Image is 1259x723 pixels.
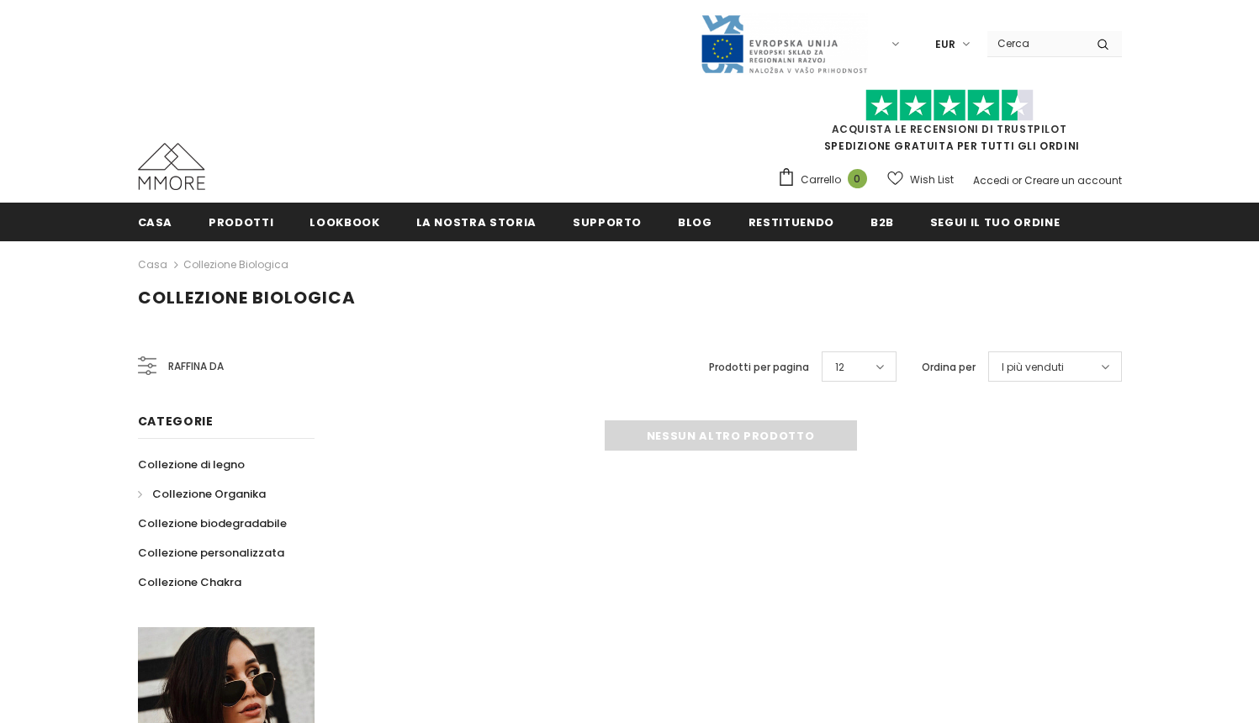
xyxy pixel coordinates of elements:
[309,214,379,230] span: Lookbook
[138,214,173,230] span: Casa
[138,509,287,538] a: Collezione biodegradabile
[138,545,284,561] span: Collezione personalizzata
[416,203,537,240] a: La nostra storia
[138,574,241,590] span: Collezione Chakra
[848,169,867,188] span: 0
[152,486,266,502] span: Collezione Organika
[922,359,976,376] label: Ordina per
[138,255,167,275] a: Casa
[832,122,1067,136] a: Acquista le recensioni di TrustPilot
[183,257,288,272] a: Collezione biologica
[887,165,954,194] a: Wish List
[138,203,173,240] a: Casa
[573,214,642,230] span: supporto
[138,143,205,190] img: Casi MMORE
[910,172,954,188] span: Wish List
[1002,359,1064,376] span: I più venduti
[138,413,214,430] span: Categorie
[1024,173,1122,187] a: Creare un account
[700,13,868,75] img: Javni Razpis
[865,89,1034,122] img: Fidati di Pilot Stars
[138,567,241,597] a: Collezione Chakra
[749,203,834,240] a: Restituendo
[801,172,841,188] span: Carrello
[700,36,868,50] a: Javni Razpis
[973,173,1009,187] a: Accedi
[777,167,875,193] a: Carrello 0
[870,214,894,230] span: B2B
[138,538,284,567] a: Collezione personalizzata
[209,203,273,240] a: Prodotti
[209,214,273,230] span: Prodotti
[416,214,537,230] span: La nostra storia
[835,359,844,376] span: 12
[930,214,1060,230] span: Segui il tuo ordine
[749,214,834,230] span: Restituendo
[987,31,1084,55] input: Search Site
[573,203,642,240] a: supporto
[309,203,379,240] a: Lookbook
[1012,173,1022,187] span: or
[678,203,712,240] a: Blog
[138,479,266,509] a: Collezione Organika
[870,203,894,240] a: B2B
[930,203,1060,240] a: Segui il tuo ordine
[138,450,245,479] a: Collezione di legno
[935,36,955,53] span: EUR
[168,357,224,376] span: Raffina da
[138,515,287,531] span: Collezione biodegradabile
[777,97,1122,153] span: SPEDIZIONE GRATUITA PER TUTTI GLI ORDINI
[138,286,356,309] span: Collezione biologica
[678,214,712,230] span: Blog
[138,456,245,472] span: Collezione di legno
[709,359,809,376] label: Prodotti per pagina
